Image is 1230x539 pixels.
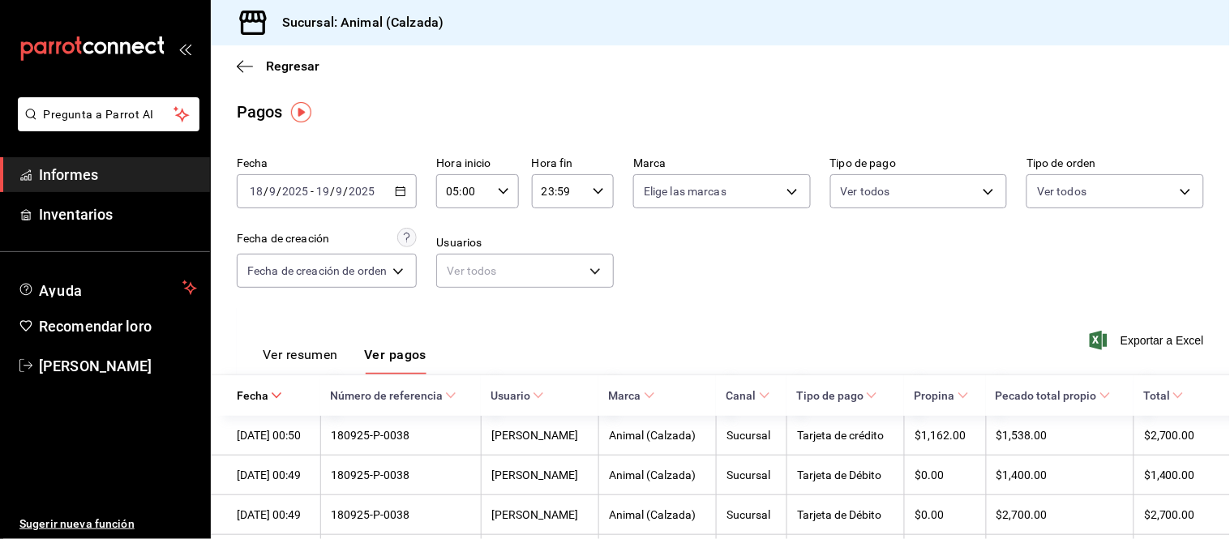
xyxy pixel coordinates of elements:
[608,390,641,403] font: Marca
[841,185,890,198] font: Ver todos
[39,318,152,335] font: Recomendar loro
[237,102,283,122] font: Pagos
[1144,429,1195,442] font: $2,700.00
[263,346,426,374] div: pestañas de navegación
[633,157,666,170] font: Marca
[1144,468,1195,481] font: $1,400.00
[796,388,877,402] span: Tipo de pago
[915,429,966,442] font: $1,162.00
[330,388,456,402] span: Número de referencia
[247,264,387,277] font: Fecha de creación de orden
[1143,390,1170,403] font: Total
[19,517,135,530] font: Sugerir nueva función
[797,429,884,442] font: Tarjeta de crédito
[609,468,696,481] font: Animal (Calzada)
[436,237,482,250] font: Usuarios
[266,58,319,74] font: Regresar
[237,508,301,521] font: [DATE] 00:49
[1143,388,1184,402] span: Total
[726,390,756,403] font: Canal
[268,185,276,198] input: --
[797,468,881,481] font: Tarjeta de Débito
[282,15,444,30] font: Sucursal: Animal (Calzada)
[436,157,491,170] font: Hora inicio
[281,185,309,198] input: ----
[237,58,319,74] button: Regresar
[1144,508,1195,521] font: $2,700.00
[996,390,1097,403] font: Pecado total propio
[915,468,944,481] font: $0.00
[315,185,330,198] input: --
[311,185,314,198] font: -
[914,390,954,403] font: Propina
[491,468,578,481] font: [PERSON_NAME]
[39,282,83,299] font: Ayuda
[914,388,968,402] span: Propina
[797,508,881,521] font: Tarjeta de Débito
[996,468,1048,481] font: $1,400.00
[915,508,944,521] font: $0.00
[39,357,152,374] font: [PERSON_NAME]
[608,388,654,402] span: Marca
[331,508,409,521] font: 180925-P-0038
[264,185,268,198] font: /
[276,185,281,198] font: /
[237,390,268,403] font: Fecha
[996,508,1048,521] font: $2,700.00
[237,388,282,402] span: Fecha
[726,388,769,402] span: Canal
[830,157,897,170] font: Tipo de pago
[331,429,409,442] font: 180925-P-0038
[330,390,443,403] font: Número de referencia
[39,206,113,223] font: Inventarios
[237,468,301,481] font: [DATE] 00:49
[349,185,376,198] input: ----
[491,429,578,442] font: [PERSON_NAME]
[237,157,268,170] font: Fecha
[237,429,301,442] font: [DATE] 00:50
[11,118,199,135] a: Pregunta a Parrot AI
[491,388,544,402] span: Usuario
[609,429,696,442] font: Animal (Calzada)
[330,185,335,198] font: /
[1121,334,1204,347] font: Exportar a Excel
[178,42,191,55] button: abrir_cajón_menú
[336,185,344,198] input: --
[491,508,578,521] font: [PERSON_NAME]
[996,388,1111,402] span: Pecado total propio
[491,390,530,403] font: Usuario
[1037,185,1086,198] font: Ver todos
[237,232,329,245] font: Fecha de creación
[996,429,1048,442] font: $1,538.00
[609,508,696,521] font: Animal (Calzada)
[726,508,770,521] font: Sucursal
[44,108,154,121] font: Pregunta a Parrot AI
[796,390,864,403] font: Tipo de pago
[532,157,573,170] font: Hora fin
[1026,157,1096,170] font: Tipo de orden
[447,264,496,277] font: Ver todos
[263,347,338,362] font: Ver resumen
[344,185,349,198] font: /
[291,102,311,122] img: Marcador de información sobre herramientas
[18,97,199,131] button: Pregunta a Parrot AI
[644,185,726,198] font: Elige las marcas
[331,468,409,481] font: 180925-P-0038
[726,429,770,442] font: Sucursal
[39,166,98,183] font: Informes
[364,347,426,362] font: Ver pagos
[1093,331,1204,350] button: Exportar a Excel
[249,185,264,198] input: --
[726,468,770,481] font: Sucursal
